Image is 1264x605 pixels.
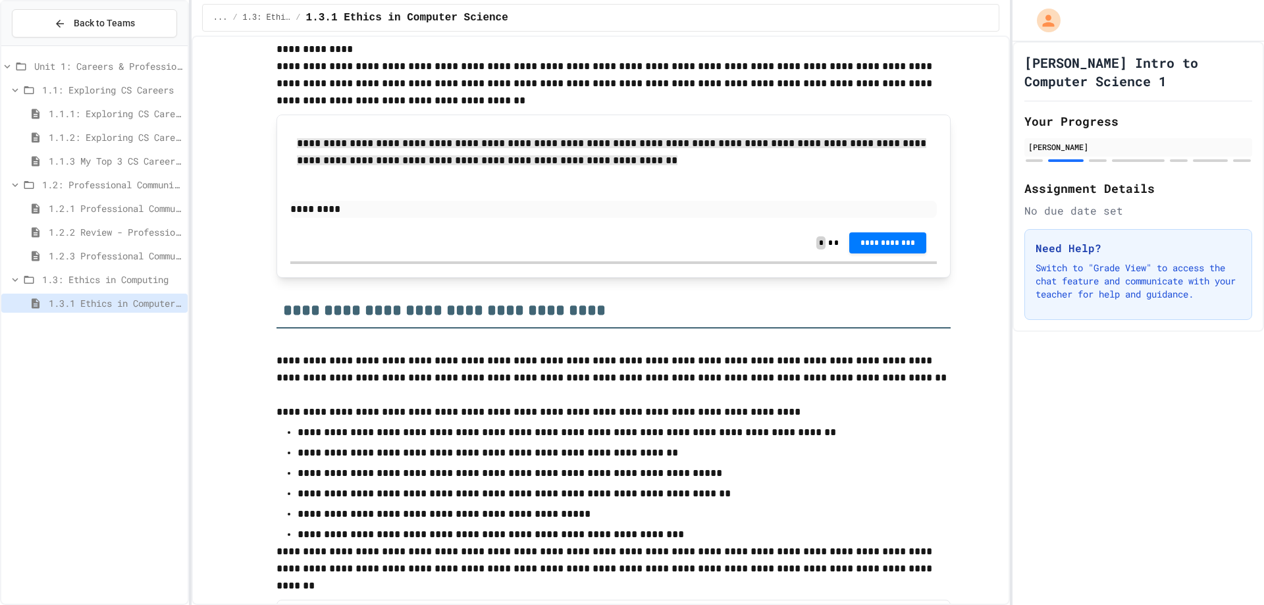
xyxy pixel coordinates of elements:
div: My Account [1023,5,1064,36]
span: 1.2: Professional Communication [42,178,182,192]
button: Back to Teams [12,9,177,38]
div: [PERSON_NAME] [1028,141,1248,153]
span: / [296,13,300,23]
div: No due date set [1024,203,1252,219]
h1: [PERSON_NAME] Intro to Computer Science 1 [1024,53,1252,90]
span: Back to Teams [74,16,135,30]
h3: Need Help? [1036,240,1241,256]
h2: Assignment Details [1024,179,1252,197]
span: 1.2.2 Review - Professional Communication [49,225,182,239]
span: 1.3: Ethics in Computing [243,13,291,23]
span: 1.2.3 Professional Communication Challenge [49,249,182,263]
span: ... [213,13,228,23]
span: / [232,13,237,23]
span: 1.1.2: Exploring CS Careers - Review [49,130,182,144]
h2: Your Progress [1024,112,1252,130]
span: 1.2.1 Professional Communication [49,201,182,215]
p: Switch to "Grade View" to access the chat feature and communicate with your teacher for help and ... [1036,261,1241,301]
span: 1.1.1: Exploring CS Careers [49,107,182,120]
span: 1.1.3 My Top 3 CS Careers! [49,154,182,168]
span: Unit 1: Careers & Professionalism [34,59,182,73]
span: 1.1: Exploring CS Careers [42,83,182,97]
span: 1.3: Ethics in Computing [42,273,182,286]
span: 1.3.1 Ethics in Computer Science [49,296,182,310]
span: 1.3.1 Ethics in Computer Science [306,10,508,26]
